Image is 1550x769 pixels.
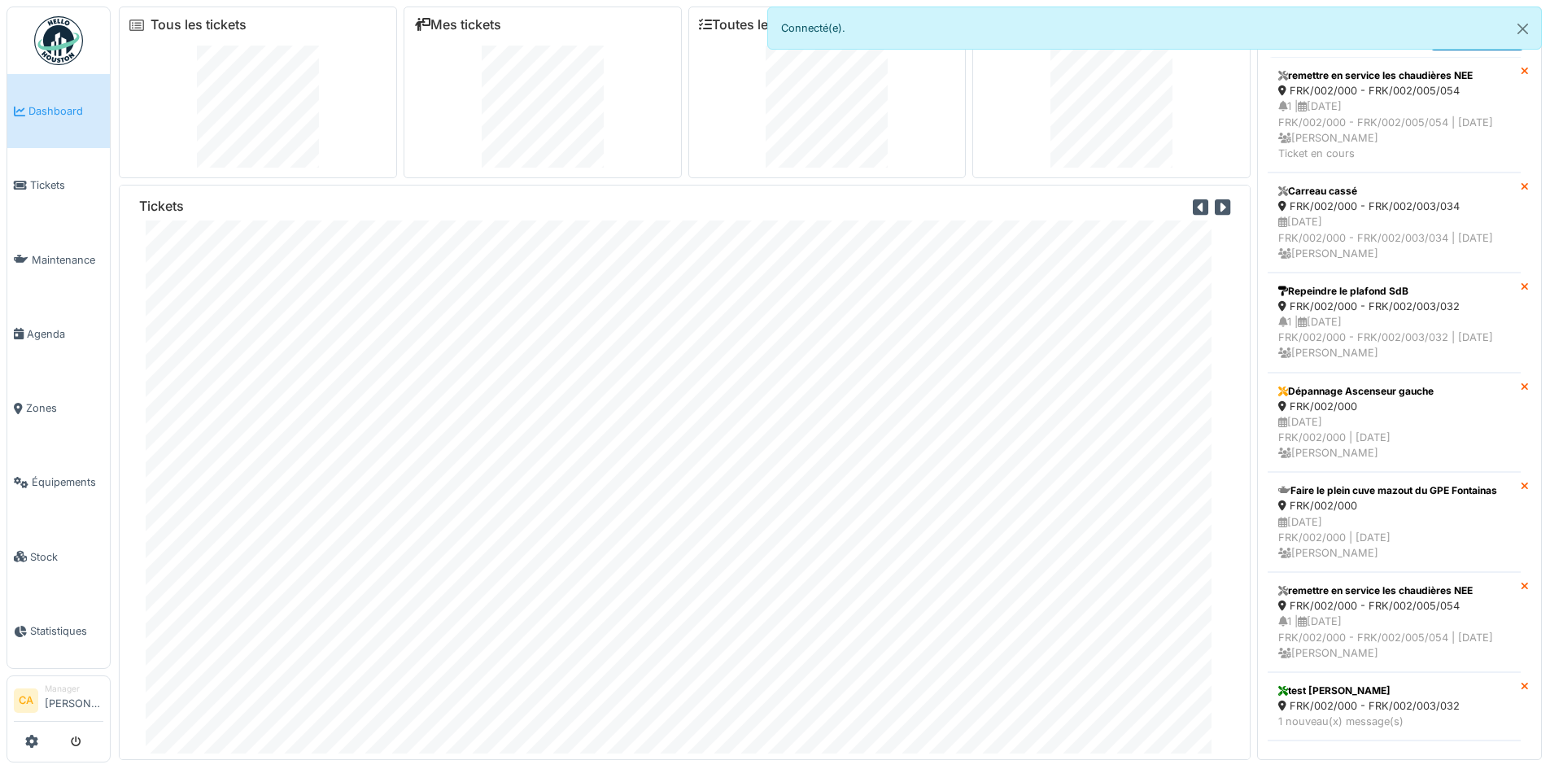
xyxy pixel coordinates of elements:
[7,74,110,148] a: Dashboard
[767,7,1543,50] div: Connecté(e).
[414,17,501,33] a: Mes tickets
[1278,684,1510,698] div: test [PERSON_NAME]
[7,223,110,297] a: Maintenance
[1268,273,1521,373] a: Repeindre le plafond SdB FRK/002/000 - FRK/002/003/032 1 |[DATE]FRK/002/000 - FRK/002/003/032 | [...
[1268,472,1521,572] a: Faire le plein cuve mazout du GPE Fontainas FRK/002/000 [DATE]FRK/002/000 | [DATE] [PERSON_NAME]
[30,623,103,639] span: Statistiques
[26,400,103,416] span: Zones
[1278,199,1510,214] div: FRK/002/000 - FRK/002/003/034
[14,688,38,713] li: CA
[1278,714,1510,729] div: 1 nouveau(x) message(s)
[1278,399,1510,414] div: FRK/002/000
[7,594,110,668] a: Statistiques
[1278,483,1510,498] div: Faire le plein cuve mazout du GPE Fontainas
[139,199,184,214] h6: Tickets
[32,252,103,268] span: Maintenance
[7,445,110,519] a: Équipements
[27,326,103,342] span: Agenda
[1268,572,1521,672] a: remettre en service les chaudières NEE FRK/002/000 - FRK/002/005/054 1 |[DATE]FRK/002/000 - FRK/0...
[1278,214,1510,261] div: [DATE] FRK/002/000 - FRK/002/003/034 | [DATE] [PERSON_NAME]
[1268,373,1521,473] a: Dépannage Ascenseur gauche FRK/002/000 [DATE]FRK/002/000 | [DATE] [PERSON_NAME]
[699,17,820,33] a: Toutes les tâches
[45,683,103,718] li: [PERSON_NAME]
[1268,672,1521,741] a: test [PERSON_NAME] FRK/002/000 - FRK/002/003/032 1 nouveau(x) message(s)
[1268,173,1521,273] a: Carreau cassé FRK/002/000 - FRK/002/003/034 [DATE]FRK/002/000 - FRK/002/003/034 | [DATE] [PERSON_...
[151,17,247,33] a: Tous les tickets
[1278,68,1510,83] div: remettre en service les chaudières NEE
[1278,83,1510,98] div: FRK/002/000 - FRK/002/005/054
[1278,184,1510,199] div: Carreau cassé
[7,148,110,222] a: Tickets
[30,549,103,565] span: Stock
[1278,514,1510,561] div: [DATE] FRK/002/000 | [DATE] [PERSON_NAME]
[7,297,110,371] a: Agenda
[1278,583,1510,598] div: remettre en service les chaudières NEE
[7,520,110,594] a: Stock
[1278,384,1510,399] div: Dépannage Ascenseur gauche
[1278,598,1510,614] div: FRK/002/000 - FRK/002/005/054
[1278,314,1510,361] div: 1 | [DATE] FRK/002/000 - FRK/002/003/032 | [DATE] [PERSON_NAME]
[1278,614,1510,661] div: 1 | [DATE] FRK/002/000 - FRK/002/005/054 | [DATE] [PERSON_NAME]
[1278,284,1510,299] div: Repeindre le plafond SdB
[1278,299,1510,314] div: FRK/002/000 - FRK/002/003/032
[14,683,103,722] a: CA Manager[PERSON_NAME]
[34,16,83,65] img: Badge_color-CXgf-gQk.svg
[1278,98,1510,161] div: 1 | [DATE] FRK/002/000 - FRK/002/005/054 | [DATE] [PERSON_NAME] Ticket en cours
[1278,414,1510,461] div: [DATE] FRK/002/000 | [DATE] [PERSON_NAME]
[45,683,103,695] div: Manager
[1278,698,1510,714] div: FRK/002/000 - FRK/002/003/032
[7,371,110,445] a: Zones
[1504,7,1541,50] button: Close
[30,177,103,193] span: Tickets
[1268,57,1521,173] a: remettre en service les chaudières NEE FRK/002/000 - FRK/002/005/054 1 |[DATE]FRK/002/000 - FRK/0...
[28,103,103,119] span: Dashboard
[1278,498,1510,513] div: FRK/002/000
[32,474,103,490] span: Équipements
